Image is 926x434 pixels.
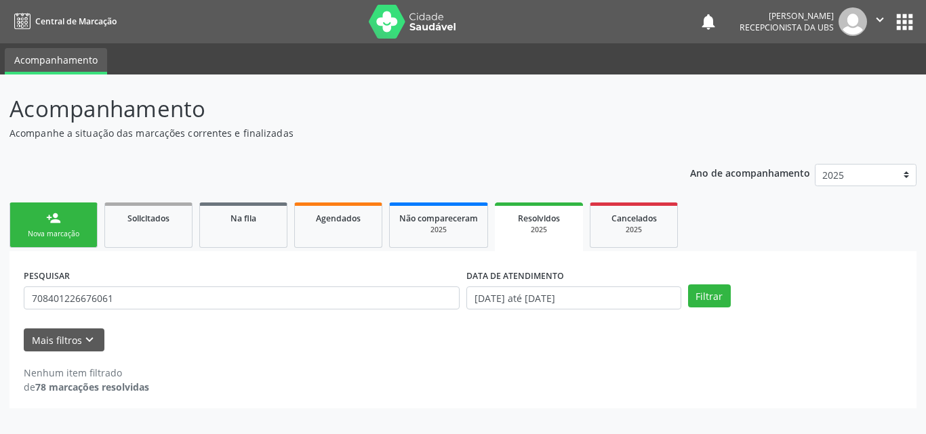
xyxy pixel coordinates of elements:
label: DATA DE ATENDIMENTO [466,265,564,286]
div: [PERSON_NAME] [740,10,834,22]
span: Solicitados [127,213,169,224]
button: notifications [699,12,718,31]
div: 2025 [399,225,478,235]
p: Acompanhamento [9,92,645,126]
button: Mais filtroskeyboard_arrow_down [24,328,104,352]
div: Nenhum item filtrado [24,366,149,380]
input: Nome, CNS [24,286,460,309]
button:  [867,7,893,36]
input: Selecione um intervalo [466,286,681,309]
div: de [24,380,149,394]
span: Recepcionista da UBS [740,22,834,33]
span: Resolvidos [518,213,560,224]
div: 2025 [600,225,668,235]
div: 2025 [504,225,573,235]
div: Nova marcação [20,229,87,239]
strong: 78 marcações resolvidas [35,381,149,393]
span: Não compareceram [399,213,478,224]
img: img [839,7,867,36]
span: Agendados [316,213,361,224]
span: Na fila [230,213,256,224]
button: Filtrar [688,284,731,307]
span: Cancelados [611,213,657,224]
i: keyboard_arrow_down [82,332,97,347]
label: PESQUISAR [24,265,70,286]
a: Acompanhamento [5,48,107,74]
p: Acompanhe a situação das marcações correntes e finalizadas [9,126,645,140]
span: Central de Marcação [35,16,117,27]
button: apps [893,10,917,34]
i:  [872,12,887,27]
a: Central de Marcação [9,10,117,32]
div: person_add [46,211,61,225]
p: Ano de acompanhamento [690,164,810,181]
